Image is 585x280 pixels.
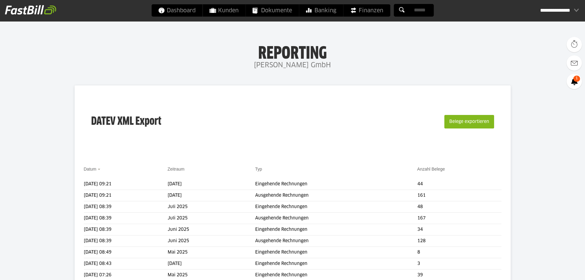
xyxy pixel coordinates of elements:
[255,258,417,270] td: Eingehende Rechnungen
[255,247,417,258] td: Eingehende Rechnungen
[168,190,255,201] td: [DATE]
[538,262,579,277] iframe: Öffnet ein Widget, in dem Sie weitere Informationen finden
[299,4,343,17] a: Banking
[209,4,239,17] span: Kunden
[84,179,168,190] td: [DATE] 09:21
[417,258,501,270] td: 3
[567,74,582,89] a: 1
[61,43,524,59] h1: Reporting
[255,235,417,247] td: Ausgehende Rechnungen
[5,5,56,15] img: fastbill_logo_white.png
[343,4,390,17] a: Finanzen
[168,213,255,224] td: Juli 2025
[252,4,292,17] span: Dokumente
[246,4,299,17] a: Dokumente
[168,224,255,235] td: Juni 2025
[98,169,102,170] img: sort_desc.gif
[417,224,501,235] td: 34
[84,167,96,172] a: Datum
[255,167,262,172] a: Typ
[417,213,501,224] td: 167
[417,235,501,247] td: 128
[306,4,336,17] span: Banking
[168,167,185,172] a: Zeitraum
[168,258,255,270] td: [DATE]
[84,224,168,235] td: [DATE] 08:39
[84,235,168,247] td: [DATE] 08:39
[444,115,494,128] button: Belege exportieren
[151,4,202,17] a: Dashboard
[417,179,501,190] td: 44
[417,201,501,213] td: 48
[168,201,255,213] td: Juli 2025
[84,213,168,224] td: [DATE] 08:39
[350,4,383,17] span: Finanzen
[417,167,445,172] a: Anzahl Belege
[168,179,255,190] td: [DATE]
[255,190,417,201] td: Ausgehende Rechnungen
[255,224,417,235] td: Eingehende Rechnungen
[168,235,255,247] td: Juni 2025
[255,179,417,190] td: Eingehende Rechnungen
[255,201,417,213] td: Eingehende Rechnungen
[84,201,168,213] td: [DATE] 08:39
[84,190,168,201] td: [DATE] 09:21
[417,190,501,201] td: 161
[203,4,245,17] a: Kunden
[91,102,161,141] h3: DATEV XML Export
[158,4,196,17] span: Dashboard
[255,213,417,224] td: Ausgehende Rechnungen
[84,258,168,270] td: [DATE] 08:43
[168,247,255,258] td: Mai 2025
[573,76,580,82] span: 1
[417,247,501,258] td: 8
[84,247,168,258] td: [DATE] 08:49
